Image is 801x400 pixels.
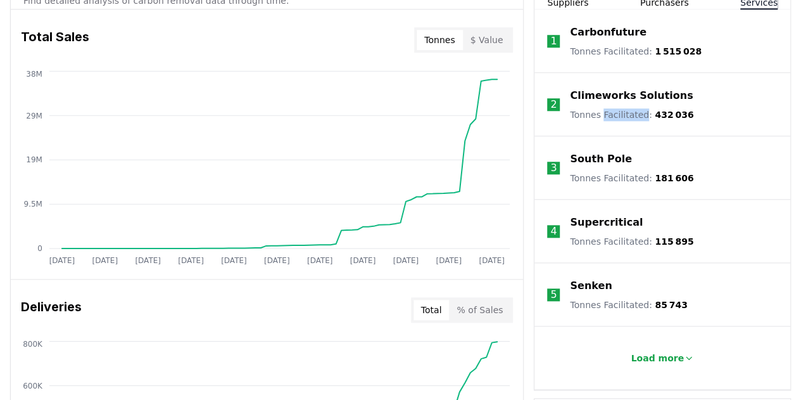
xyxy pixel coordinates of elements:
[21,297,82,323] h3: Deliveries
[570,45,702,58] p: Tonnes Facilitated :
[413,300,450,320] button: Total
[570,108,693,121] p: Tonnes Facilitated :
[655,173,693,183] span: 181 606
[24,200,42,209] tspan: 9.5M
[655,110,693,120] span: 432 036
[550,224,557,239] p: 4
[393,255,419,264] tspan: [DATE]
[463,30,511,50] button: $ Value
[26,155,42,164] tspan: 19M
[264,255,290,264] tspan: [DATE]
[570,172,693,184] p: Tonnes Facilitated :
[307,255,333,264] tspan: [DATE]
[479,255,505,264] tspan: [DATE]
[570,299,687,311] p: Tonnes Facilitated :
[350,255,376,264] tspan: [DATE]
[26,111,42,120] tspan: 29M
[221,255,247,264] tspan: [DATE]
[550,97,557,112] p: 2
[570,278,612,294] a: Senken
[436,255,462,264] tspan: [DATE]
[655,300,688,310] span: 85 743
[449,300,510,320] button: % of Sales
[178,255,204,264] tspan: [DATE]
[570,215,643,230] a: Supercritical
[550,34,557,49] p: 1
[49,255,75,264] tspan: [DATE]
[621,345,704,371] button: Load more
[570,25,646,40] a: Carbonfuture
[570,152,632,167] a: South Pole
[417,30,462,50] button: Tonnes
[23,339,43,348] tspan: 800K
[135,255,161,264] tspan: [DATE]
[26,69,42,78] tspan: 38M
[655,46,702,56] span: 1 515 028
[23,381,43,390] tspan: 600K
[37,244,42,253] tspan: 0
[550,160,557,176] p: 3
[92,255,118,264] tspan: [DATE]
[21,27,89,53] h3: Total Sales
[570,88,693,103] a: Climeworks Solutions
[631,352,684,365] p: Load more
[655,236,693,247] span: 115 895
[570,235,693,248] p: Tonnes Facilitated :
[550,287,557,302] p: 5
